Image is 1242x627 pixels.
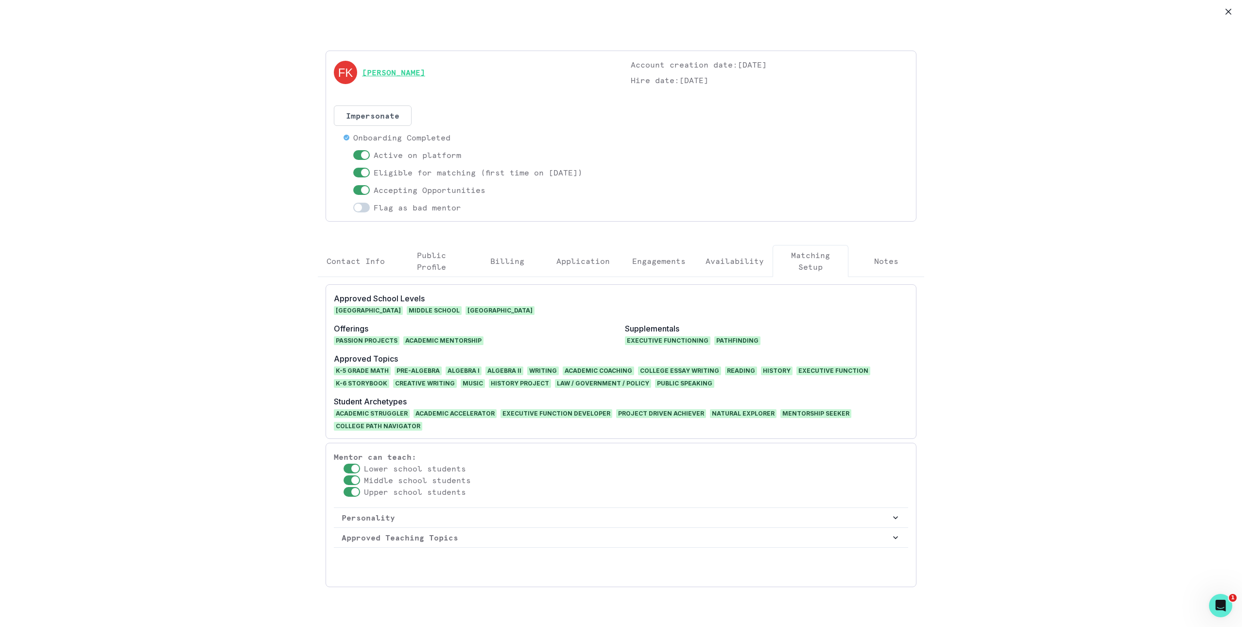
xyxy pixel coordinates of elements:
[625,336,710,345] span: Executive Functioning
[631,74,908,86] p: Hire date: [DATE]
[393,379,457,388] span: Creative Writing
[364,474,471,486] p: Middle school students
[632,255,686,267] p: Engagements
[706,255,764,267] p: Availability
[334,353,908,365] p: Approved Topics
[489,379,551,388] span: History Project
[407,306,462,315] span: Middle School
[334,528,908,547] button: Approved Teaching Topics
[334,306,403,315] span: [GEOGRAPHIC_DATA]
[402,249,461,273] p: Public Profile
[374,167,583,178] p: Eligible for matching (first time on [DATE])
[403,336,483,345] span: Academic Mentorship
[446,366,482,375] span: Algebra I
[395,366,442,375] span: Pre-Algebra
[362,67,425,78] a: [PERSON_NAME]
[374,184,485,196] p: Accepting Opportunities
[364,463,466,474] p: Lower school students
[327,255,385,267] p: Contact Info
[761,366,793,375] span: History
[334,293,617,304] p: Approved School Levels
[374,202,461,213] p: Flag as bad mentor
[334,61,357,84] img: svg
[874,255,898,267] p: Notes
[490,255,524,267] p: Billing
[334,451,908,463] p: Mentor can teach:
[796,366,870,375] span: Executive Function
[500,409,612,418] span: EXECUTIVE FUNCTION DEVELOPER
[555,379,651,388] span: Law / Government / Policy
[655,379,714,388] span: Public Speaking
[485,366,523,375] span: Algebra II
[781,249,840,273] p: Matching Setup
[780,409,851,418] span: MENTORSHIP SEEKER
[556,255,610,267] p: Application
[334,105,412,126] button: Impersonate
[334,422,422,431] span: COLLEGE PATH NAVIGATOR
[364,486,466,498] p: Upper school students
[334,336,399,345] span: Passion Projects
[374,149,461,161] p: Active on platform
[334,323,617,334] p: Offerings
[638,366,721,375] span: College Essay Writing
[616,409,706,418] span: PROJECT DRIVEN ACHIEVER
[725,366,757,375] span: Reading
[466,306,535,315] span: [GEOGRAPHIC_DATA]
[342,532,891,543] p: Approved Teaching Topics
[414,409,497,418] span: ACADEMIC ACCELERATOR
[334,379,389,388] span: K-6 Storybook
[353,132,450,143] p: Onboarding Completed
[1209,594,1232,617] iframe: Intercom live chat
[334,366,391,375] span: K-5 Grade Math
[631,59,908,70] p: Account creation date: [DATE]
[527,366,559,375] span: Writing
[334,409,410,418] span: ACADEMIC STRUGGLER
[563,366,634,375] span: Academic Coaching
[625,323,908,334] p: Supplementals
[710,409,776,418] span: NATURAL EXPLORER
[714,336,760,345] span: Pathfinding
[342,512,891,523] p: Personality
[461,379,485,388] span: Music
[334,396,908,407] p: Student Archetypes
[334,508,908,527] button: Personality
[1229,594,1237,602] span: 1
[1221,4,1236,19] button: Close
